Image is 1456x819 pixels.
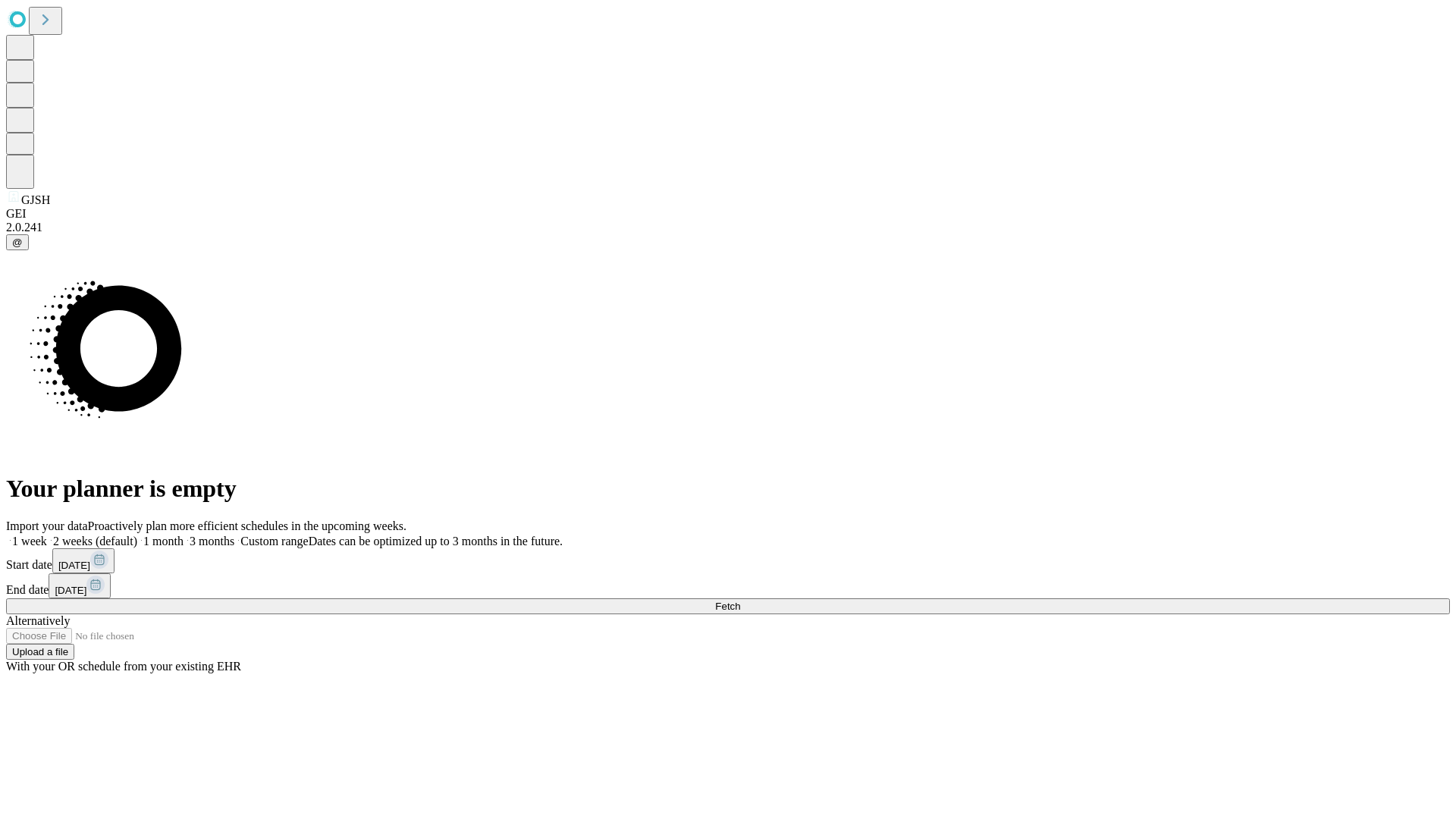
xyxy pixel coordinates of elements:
span: Proactively plan more efficient schedules in the upcoming weeks. [88,519,406,532]
span: GJSH [21,193,50,206]
span: 1 month [143,535,184,548]
span: 1 week [12,535,47,548]
div: GEI [6,207,1450,221]
div: 2.0.241 [6,221,1450,234]
span: Alternatively [6,614,70,627]
span: [DATE] [58,560,90,571]
span: [DATE] [55,585,86,596]
button: Fetch [6,598,1450,614]
span: 2 weeks (default) [53,535,137,548]
div: End date [6,573,1450,598]
span: Custom range [240,535,308,548]
span: With your OR schedule from your existing EHR [6,660,241,673]
span: Import your data [6,519,88,532]
button: [DATE] [49,573,111,598]
span: @ [12,237,23,248]
div: Start date [6,548,1450,573]
button: @ [6,234,29,250]
h1: Your planner is empty [6,475,1450,503]
button: [DATE] [52,548,115,573]
span: Dates can be optimized up to 3 months in the future. [309,535,563,548]
button: Upload a file [6,644,74,660]
span: Fetch [715,601,740,612]
span: 3 months [190,535,234,548]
